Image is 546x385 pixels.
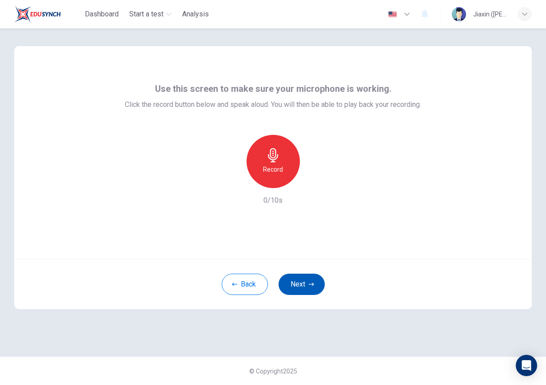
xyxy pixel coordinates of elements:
[473,9,507,20] div: Jiaxin ([PERSON_NAME]
[81,6,122,22] button: Dashboard
[452,7,466,21] img: Profile picture
[247,135,300,188] button: Record
[263,164,283,175] h6: Record
[387,11,398,18] img: en
[516,355,537,376] div: Open Intercom Messenger
[126,6,175,22] button: Start a test
[129,9,163,20] span: Start a test
[14,5,81,23] a: EduSynch logo
[14,5,61,23] img: EduSynch logo
[263,195,283,206] h6: 0/10s
[179,6,212,22] button: Analysis
[155,82,391,96] span: Use this screen to make sure your microphone is working.
[279,274,325,295] button: Next
[222,274,268,295] button: Back
[125,99,421,110] span: Click the record button below and speak aloud. You will then be able to play back your recording.
[182,9,209,20] span: Analysis
[249,368,297,375] span: © Copyright 2025
[85,9,119,20] span: Dashboard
